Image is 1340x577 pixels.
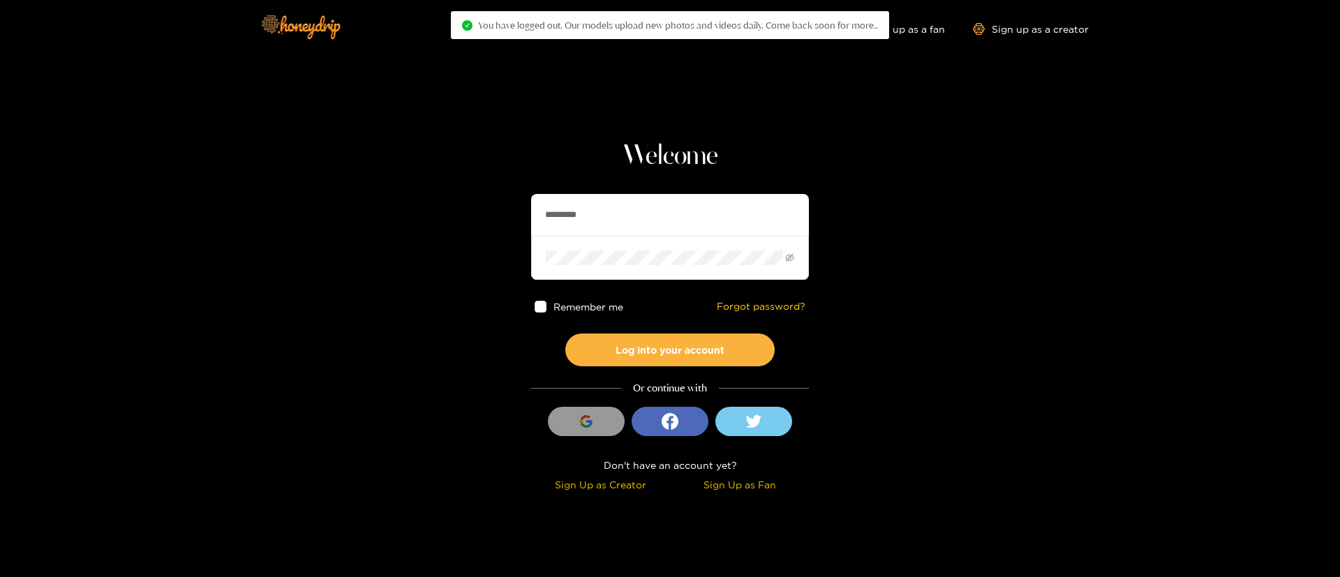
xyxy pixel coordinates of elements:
span: check-circle [462,20,472,31]
h1: Welcome [531,140,809,173]
span: eye-invisible [785,253,794,262]
div: Or continue with [531,380,809,396]
div: Sign Up as Fan [673,477,805,493]
span: You have logged out. Our models upload new photos and videos daily. Come back soon for more.. [478,20,878,31]
a: Forgot password? [717,301,805,313]
a: Sign up as a creator [973,23,1089,35]
div: Don't have an account yet? [531,457,809,473]
div: Sign Up as Creator [535,477,667,493]
button: Log into your account [565,334,775,366]
a: Sign up as a fan [849,23,945,35]
span: Remember me [553,301,623,312]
